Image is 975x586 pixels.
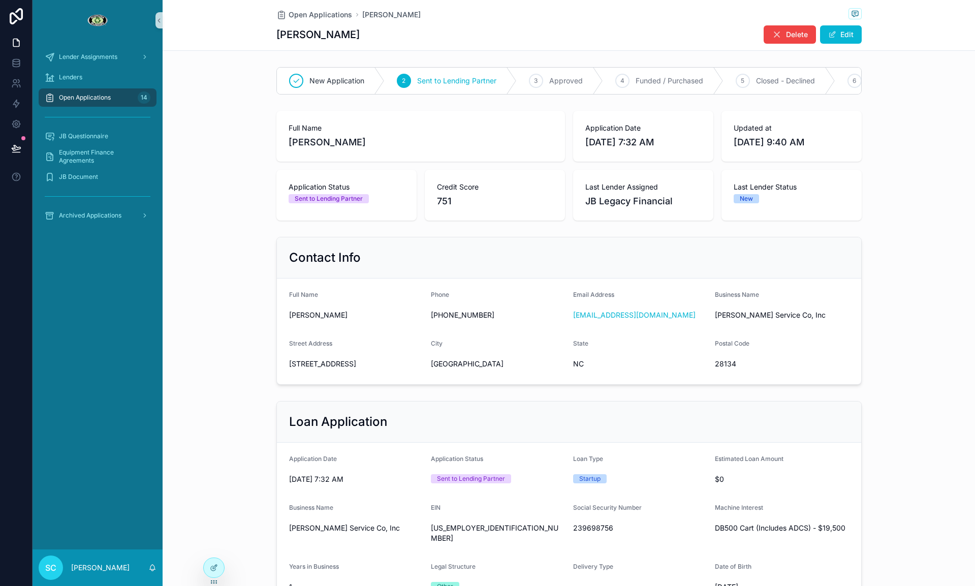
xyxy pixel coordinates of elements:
span: Last Lender Assigned [585,182,701,192]
span: Business Name [715,291,759,298]
span: Application Status [289,182,404,192]
span: Delivery Type [573,563,613,570]
div: New [740,194,753,203]
span: Open Applications [59,94,111,102]
span: Delete [786,29,808,40]
span: Lenders [59,73,82,81]
span: NC [573,359,707,369]
span: New Application [309,76,364,86]
span: City [431,340,443,347]
h2: Contact Info [289,250,361,266]
a: Open Applications14 [39,88,156,107]
a: Archived Applications [39,206,156,225]
span: 6 [853,77,856,85]
span: [PERSON_NAME] Service Co, Inc [715,310,849,320]
span: Full Name [289,291,318,298]
span: Street Address [289,340,332,347]
a: Lender Assignments [39,48,156,66]
span: Social Security Number [573,504,642,511]
span: Years in Business [289,563,339,570]
img: App logo [87,12,108,28]
span: [PERSON_NAME] Service Co, Inc [289,523,423,533]
span: 5 [741,77,744,85]
span: Phone [431,291,449,298]
span: $0 [715,474,849,484]
span: Approved [549,76,583,86]
span: Machine Interest [715,504,763,511]
span: [DATE] 7:32 AM [289,474,423,484]
span: 751 [437,194,553,208]
a: Lenders [39,68,156,86]
span: Open Applications [289,10,352,20]
p: [PERSON_NAME] [71,563,130,573]
span: [PHONE_NUMBER] [431,310,565,320]
span: [DATE] 9:40 AM [734,135,850,149]
span: Postal Code [715,340,749,347]
span: Business Name [289,504,333,511]
span: Application Date [289,455,337,462]
div: Sent to Lending Partner [437,474,505,483]
span: JB Document [59,173,98,181]
span: EIN [431,504,441,511]
span: Funded / Purchased [636,76,703,86]
span: Full Name [289,123,553,133]
span: [DATE] 7:32 AM [585,135,701,149]
span: [PERSON_NAME] [289,135,553,149]
h1: [PERSON_NAME] [276,27,360,42]
button: Delete [764,25,816,44]
span: Application Date [585,123,701,133]
span: 2 [402,77,405,85]
span: Last Lender Status [734,182,850,192]
span: [PERSON_NAME] [289,310,423,320]
a: JB Questionnaire [39,127,156,145]
span: Lender Assignments [59,53,117,61]
span: Application Status [431,455,483,462]
span: [US_EMPLOYER_IDENTIFICATION_NUMBER] [431,523,565,543]
div: Sent to Lending Partner [295,194,363,203]
span: State [573,340,588,347]
a: [PERSON_NAME] [362,10,421,20]
span: 4 [620,77,624,85]
span: Sent to Lending Partner [417,76,496,86]
span: [GEOGRAPHIC_DATA] [431,359,565,369]
a: JB Document [39,168,156,186]
span: Archived Applications [59,211,121,220]
span: Date of Birth [715,563,751,570]
span: 28134 [715,359,849,369]
button: Edit [820,25,862,44]
span: Equipment Finance Agreements [59,148,146,165]
div: Startup [579,474,601,483]
span: Estimated Loan Amount [715,455,783,462]
div: 14 [138,91,150,104]
span: 239698756 [573,523,707,533]
span: [STREET_ADDRESS] [289,359,423,369]
a: Equipment Finance Agreements [39,147,156,166]
span: Credit Score [437,182,553,192]
h2: Loan Application [289,414,387,430]
span: Loan Type [573,455,603,462]
span: Closed - Declined [756,76,815,86]
span: Updated at [734,123,850,133]
a: Open Applications [276,10,352,20]
span: Legal Structure [431,563,476,570]
span: DB500 Cart (Includes ADCS) - $19,500 [715,523,849,533]
span: 3 [534,77,538,85]
span: SC [45,562,56,574]
span: Email Address [573,291,614,298]
span: JB Questionnaire [59,132,108,140]
span: JB Legacy Financial [585,194,701,208]
div: scrollable content [33,41,163,238]
a: [EMAIL_ADDRESS][DOMAIN_NAME] [573,310,696,320]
